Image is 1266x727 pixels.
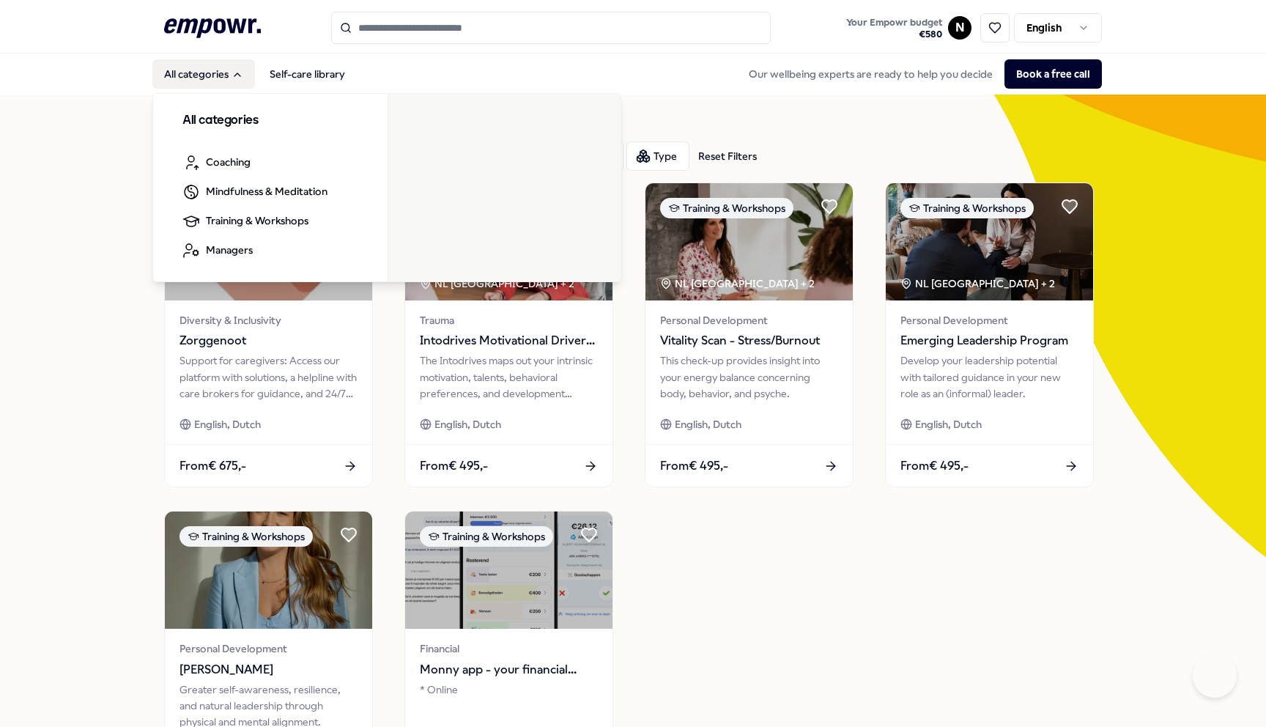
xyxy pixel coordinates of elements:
[900,331,1078,350] span: Emerging Leadership Program
[645,183,853,300] img: package image
[420,641,598,657] span: Financial
[206,183,327,199] span: Mindfulness & Meditation
[179,331,358,350] span: Zorggenoot
[206,242,253,258] span: Managers
[165,512,372,629] img: package image
[152,59,255,89] button: All categories
[420,353,598,402] div: The Intodrives maps out your intrinsic motivation, talents, behavioral preferences, and developme...
[737,59,1102,89] div: Our wellbeing experts are ready to help you decide
[179,312,358,328] span: Diversity & Inclusivity
[420,660,598,679] span: Monny app - your financial assistent
[179,457,246,476] span: From € 675,-
[405,512,612,629] img: package image
[846,17,942,29] span: Your Empowr budget
[182,111,358,130] h3: All categories
[420,331,598,350] span: Intodrives Motivational Drivers Scan
[164,182,373,487] a: package imageTraining & WorkshopsDiversity & InclusivityZorggenootSupport for caregivers: Access ...
[900,198,1034,218] div: Training & Workshops
[660,198,793,218] div: Training & Workshops
[179,526,313,547] div: Training & Workshops
[171,207,320,236] a: Training & Workshops
[1193,654,1237,698] iframe: Help Scout Beacon - Open
[675,416,741,432] span: English, Dutch
[660,312,838,328] span: Personal Development
[886,183,1093,300] img: package image
[420,526,553,547] div: Training & Workshops
[900,312,1078,328] span: Personal Development
[331,12,771,44] input: Search for products, categories or subcategories
[420,312,598,328] span: Trauma
[206,154,251,170] span: Coaching
[258,59,357,89] a: Self-care library
[420,276,574,292] div: NL [GEOGRAPHIC_DATA] + 2
[626,141,689,171] button: Type
[404,182,613,487] a: package imageTraining & WorkshopsNL [GEOGRAPHIC_DATA] + 2TraumaIntodrives Motivational Drivers Sc...
[171,177,339,207] a: Mindfulness & Meditation
[698,148,757,164] div: Reset Filters
[179,353,358,402] div: Support for caregivers: Access our platform with solutions, a helpline with care brokers for guid...
[660,331,838,350] span: Vitality Scan - Stress/Burnout
[194,416,261,432] span: English, Dutch
[846,29,942,40] span: € 580
[206,213,308,229] span: Training & Workshops
[660,276,815,292] div: NL [GEOGRAPHIC_DATA] + 2
[645,182,854,487] a: package imageTraining & WorkshopsNL [GEOGRAPHIC_DATA] + 2Personal DevelopmentVitality Scan - Stre...
[900,353,1078,402] div: Develop your leadership potential with tailored guidance in your new role as an (informal) leader.
[171,236,264,265] a: Managers
[843,14,945,43] button: Your Empowr budget€580
[420,457,488,476] span: From € 495,-
[1004,59,1102,89] button: Book a free call
[152,59,357,89] nav: Main
[434,416,501,432] span: English, Dutch
[840,12,948,43] a: Your Empowr budget€580
[660,457,728,476] span: From € 495,-
[948,16,971,40] button: N
[915,416,982,432] span: English, Dutch
[153,94,622,283] div: All categories
[900,276,1055,292] div: NL [GEOGRAPHIC_DATA] + 2
[179,641,358,657] span: Personal Development
[900,457,969,476] span: From € 495,-
[885,182,1094,487] a: package imageTraining & WorkshopsNL [GEOGRAPHIC_DATA] + 2Personal DevelopmentEmerging Leadership ...
[179,660,358,679] span: [PERSON_NAME]
[171,148,262,177] a: Coaching
[660,353,838,402] div: This check-up provides insight into your energy balance concerning body, behavior, and psyche.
